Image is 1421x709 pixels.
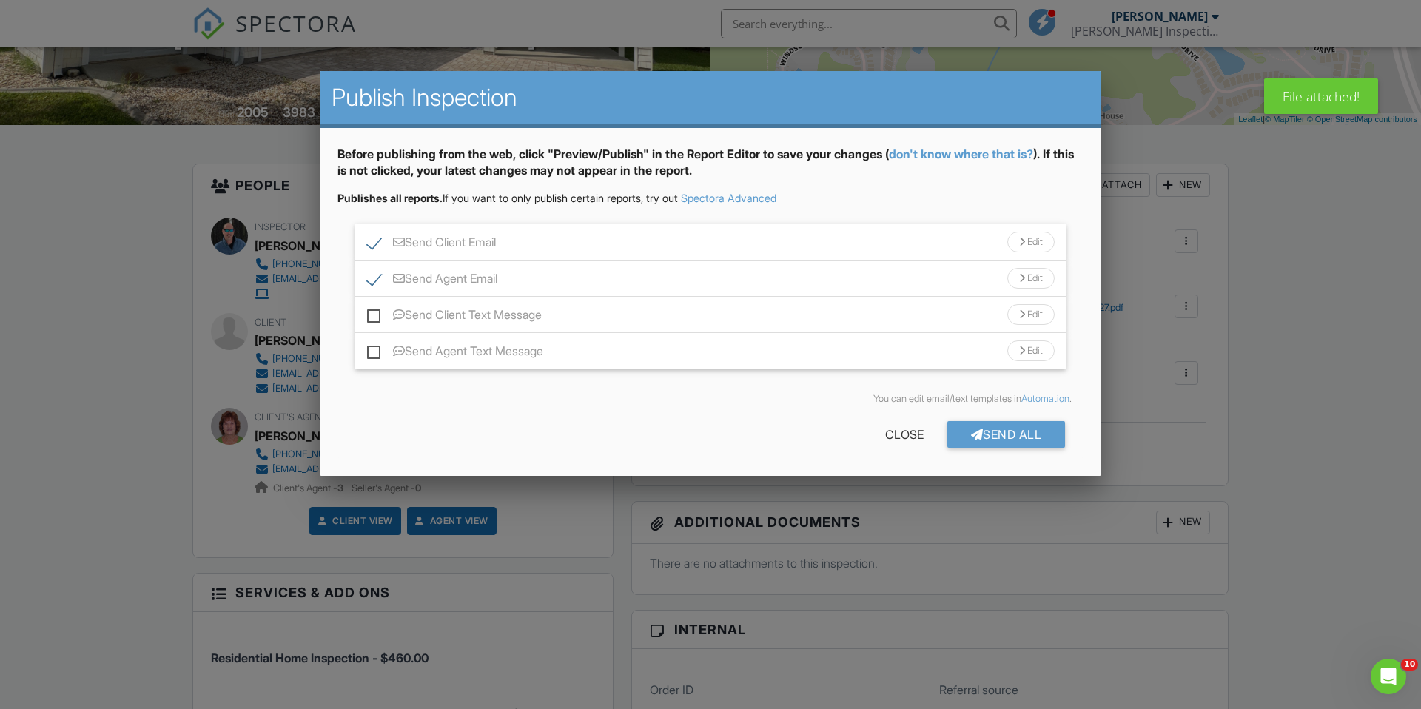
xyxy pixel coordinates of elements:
div: Edit [1007,304,1055,325]
iframe: Intercom live chat [1371,659,1406,694]
div: Edit [1007,340,1055,361]
div: You can edit email/text templates in . [349,393,1072,405]
div: File attached! [1264,78,1378,114]
div: Close [861,421,947,448]
label: Send Agent Text Message [367,344,543,363]
label: Send Client Text Message [367,308,542,326]
a: Spectora Advanced [681,192,776,204]
span: If you want to only publish certain reports, try out [337,192,678,204]
label: Send Client Email [367,235,496,254]
a: Automation [1021,393,1069,404]
div: Edit [1007,268,1055,289]
div: Before publishing from the web, click "Preview/Publish" in the Report Editor to save your changes... [337,146,1084,191]
strong: Publishes all reports. [337,192,443,204]
div: Edit [1007,232,1055,252]
a: don't know where that is? [889,147,1033,161]
span: 10 [1401,659,1418,671]
div: Send All [947,421,1066,448]
h2: Publish Inspection [332,83,1089,112]
label: Send Agent Email [367,272,497,290]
